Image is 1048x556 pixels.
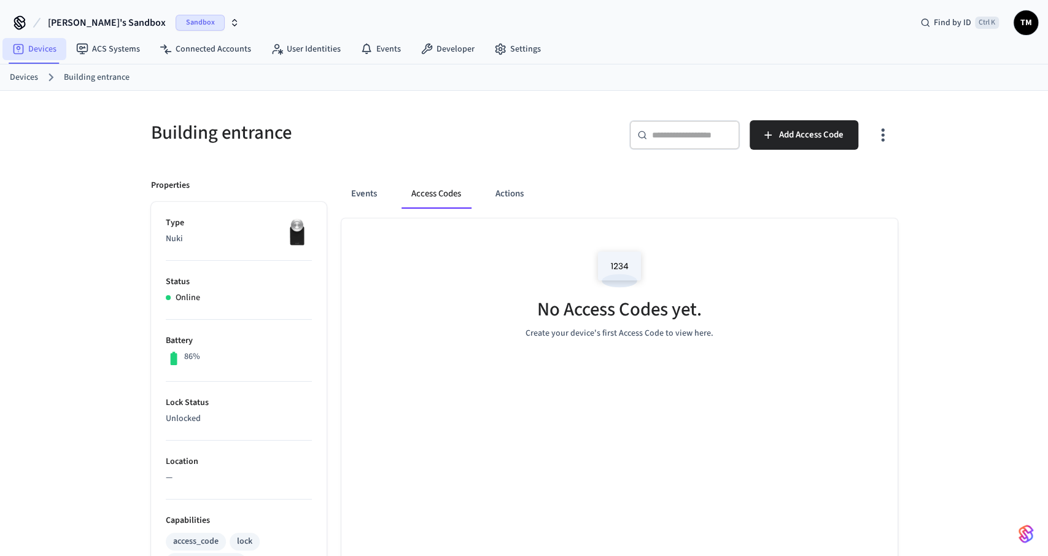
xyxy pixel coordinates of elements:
a: Developer [411,38,484,60]
span: [PERSON_NAME]'s Sandbox [48,15,166,30]
p: Unlocked [166,412,312,425]
div: access_code [173,535,219,548]
p: Properties [151,179,190,192]
p: Capabilities [166,514,312,527]
div: Find by IDCtrl K [910,12,1009,34]
a: Settings [484,38,551,60]
button: Add Access Code [750,120,858,150]
img: SeamLogoGradient.69752ec5.svg [1019,524,1033,544]
div: ant example [341,179,898,209]
a: ACS Systems [66,38,150,60]
img: Nuki Smart Lock 3.0 Pro Black, Front [281,217,312,247]
p: Status [166,276,312,288]
a: Building entrance [64,71,130,84]
p: Online [176,292,200,304]
span: Sandbox [176,15,225,31]
p: Lock Status [166,396,312,409]
a: Devices [2,38,66,60]
button: Actions [486,179,534,209]
p: Battery [166,334,312,347]
button: Events [341,179,387,209]
a: Devices [10,71,38,84]
p: — [166,471,312,484]
span: Ctrl K [975,17,999,29]
div: lock [237,535,252,548]
h5: Building entrance [151,120,517,145]
span: TM [1015,12,1037,34]
p: 86% [184,350,200,363]
img: Access Codes Empty State [592,243,647,295]
button: TM [1014,10,1038,35]
a: Events [351,38,411,60]
a: Connected Accounts [150,38,261,60]
p: Nuki [166,233,312,245]
span: Add Access Code [779,127,844,143]
p: Location [166,455,312,468]
p: Type [166,217,312,230]
p: Create your device's first Access Code to view here. [526,327,713,340]
h5: No Access Codes yet. [537,297,702,322]
a: User Identities [261,38,351,60]
span: Find by ID [934,17,971,29]
button: Access Codes [402,179,471,209]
